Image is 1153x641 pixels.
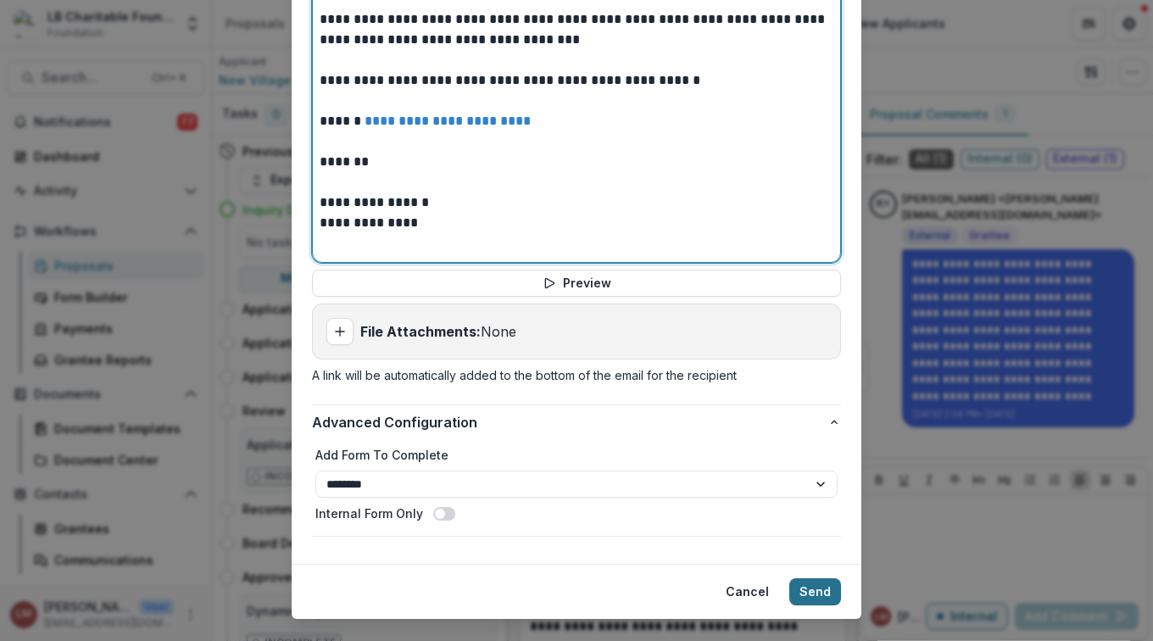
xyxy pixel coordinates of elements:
[360,321,516,342] p: None
[312,439,841,536] div: Advanced Configuration
[312,270,841,297] button: Preview
[326,318,354,345] button: Add attachment
[315,446,838,464] label: Add Form To Complete
[716,578,779,605] button: Cancel
[360,323,481,340] strong: File Attachments:
[312,405,841,439] button: Advanced Configuration
[789,578,841,605] button: Send
[312,366,841,384] p: A link will be automatically added to the bottom of the email for the recipient
[315,504,423,522] label: Internal Form Only
[312,412,827,432] span: Advanced Configuration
